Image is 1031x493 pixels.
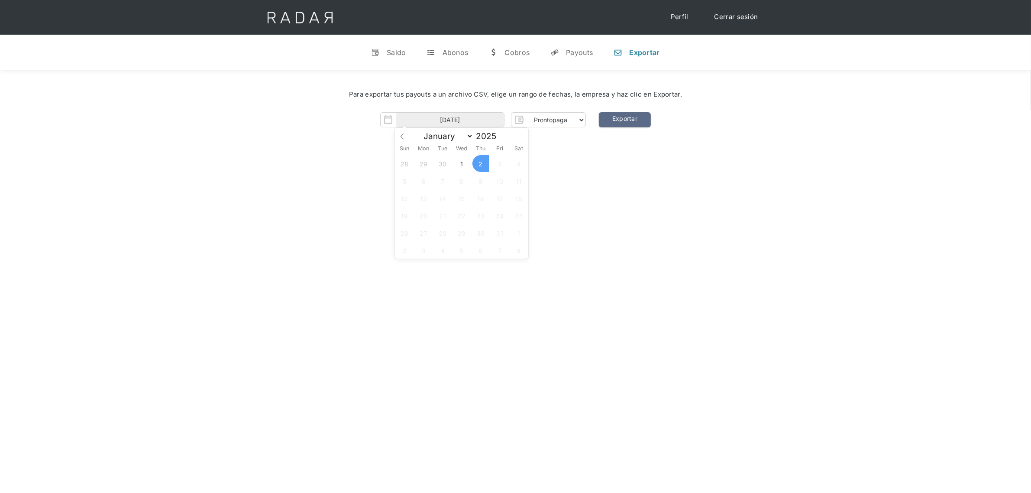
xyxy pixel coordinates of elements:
[434,155,451,172] span: September 30, 2025
[453,155,470,172] span: October 1, 2025
[387,48,406,57] div: Saldo
[473,131,504,141] input: Year
[706,9,767,26] a: Cerrar sesión
[414,146,433,152] span: Mon
[566,48,593,57] div: Payouts
[491,242,508,259] span: November 7, 2025
[434,207,451,224] span: October 21, 2025
[396,242,413,259] span: November 2, 2025
[415,172,432,189] span: October 6, 2025
[614,48,622,57] div: n
[453,190,470,207] span: October 15, 2025
[434,224,451,241] span: October 28, 2025
[662,9,697,26] a: Perfil
[511,172,527,189] span: October 11, 2025
[599,112,651,127] a: Exportar
[472,155,489,172] span: October 2, 2025
[511,190,527,207] span: October 18, 2025
[511,224,527,241] span: November 1, 2025
[453,207,470,224] span: October 22, 2025
[395,146,414,152] span: Sun
[415,242,432,259] span: November 3, 2025
[471,146,490,152] span: Thu
[434,172,451,189] span: October 7, 2025
[491,224,508,241] span: October 31, 2025
[491,155,508,172] span: October 3, 2025
[511,207,527,224] span: October 25, 2025
[443,48,469,57] div: Abonos
[472,224,489,241] span: October 30, 2025
[380,112,586,127] form: Form
[371,48,380,57] div: v
[453,224,470,241] span: October 29, 2025
[415,155,432,172] span: September 29, 2025
[629,48,659,57] div: Exportar
[415,207,432,224] span: October 20, 2025
[509,146,528,152] span: Sat
[415,224,432,241] span: October 27, 2025
[433,146,452,152] span: Tue
[504,48,530,57] div: Cobros
[415,190,432,207] span: October 13, 2025
[491,172,508,189] span: October 10, 2025
[396,155,413,172] span: September 28, 2025
[396,224,413,241] span: October 26, 2025
[491,207,508,224] span: October 24, 2025
[550,48,559,57] div: y
[452,146,471,152] span: Wed
[453,172,470,189] span: October 8, 2025
[472,207,489,224] span: October 23, 2025
[472,190,489,207] span: October 16, 2025
[396,172,413,189] span: October 5, 2025
[472,172,489,189] span: October 9, 2025
[396,190,413,207] span: October 12, 2025
[434,242,451,259] span: November 4, 2025
[434,190,451,207] span: October 14, 2025
[489,48,498,57] div: w
[511,155,527,172] span: October 4, 2025
[26,90,1005,100] div: Para exportar tus payouts a un archivo CSV, elige un rango de fechas, la empresa y haz clic en Ex...
[396,207,413,224] span: October 19, 2025
[472,242,489,259] span: November 6, 2025
[453,242,470,259] span: November 5, 2025
[511,242,527,259] span: November 8, 2025
[427,48,436,57] div: t
[490,146,509,152] span: Fri
[419,131,473,142] select: Month
[491,190,508,207] span: October 17, 2025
